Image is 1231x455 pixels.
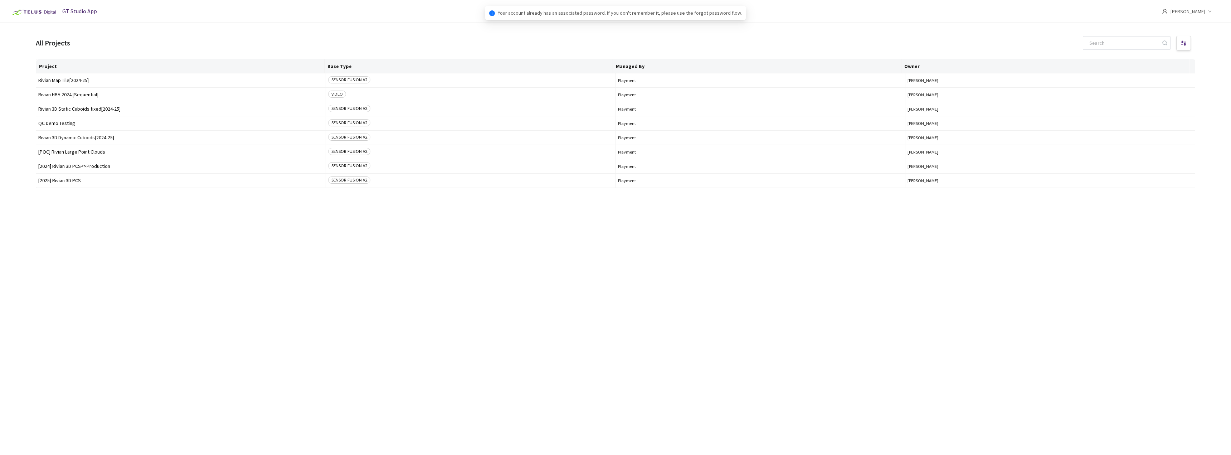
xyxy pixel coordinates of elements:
span: GT Studio App [62,8,97,15]
span: [2025] Rivian 3D PCS [38,178,323,183]
span: Playment [618,106,903,112]
span: Playment [618,178,903,183]
span: Rivian 3D Dynamic Cuboids[2024-25] [38,135,323,140]
span: VIDEO [328,91,346,98]
th: Project [36,59,325,73]
span: SENSOR FUSION V2 [328,134,370,141]
button: [PERSON_NAME] [908,121,1193,126]
th: Managed By [613,59,901,73]
span: Rivian Map Tile[2024-25] [38,78,323,83]
span: SENSOR FUSION V2 [328,76,370,83]
span: Your account already has an associated password. If you don't remember it, please use the forgot ... [498,9,742,17]
input: Search [1085,37,1161,49]
span: Playment [618,121,903,126]
span: Rivian 3D Static Cuboids fixed[2024-25] [38,106,323,112]
span: info-circle [489,10,495,16]
th: Base Type [325,59,613,73]
span: Playment [618,92,903,97]
button: [PERSON_NAME] [908,106,1193,112]
span: Playment [618,164,903,169]
span: [2024] Rivian 3D PCS<>Production [38,164,323,169]
span: Playment [618,135,903,140]
span: down [1208,10,1212,13]
button: [PERSON_NAME] [908,92,1193,97]
button: [PERSON_NAME] [908,135,1193,140]
span: SENSOR FUSION V2 [328,148,370,155]
span: [POC] Rivian Large Point Clouds [38,149,323,155]
span: SENSOR FUSION V2 [328,162,370,169]
button: [PERSON_NAME] [908,178,1193,183]
span: SENSOR FUSION V2 [328,176,370,184]
div: All Projects [36,37,70,48]
span: SENSOR FUSION V2 [328,119,370,126]
img: Telus [9,6,58,18]
button: [PERSON_NAME] [908,149,1193,155]
button: [PERSON_NAME] [908,78,1193,83]
span: Playment [618,78,903,83]
span: QC Demo Testing [38,121,323,126]
span: Playment [618,149,903,155]
button: [PERSON_NAME] [908,164,1193,169]
span: SENSOR FUSION V2 [328,105,370,112]
span: Rivian HBA 2024 [Sequential] [38,92,323,97]
span: user [1162,9,1168,14]
th: Owner [901,59,1190,73]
